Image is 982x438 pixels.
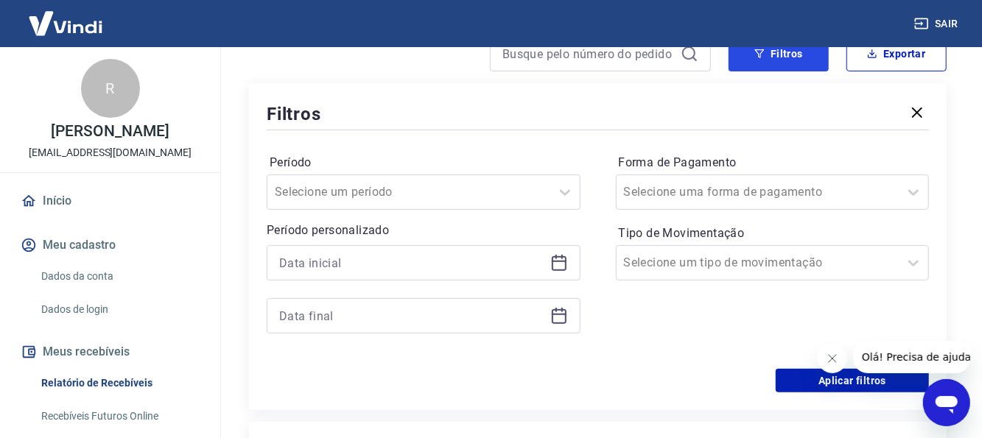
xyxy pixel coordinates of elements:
a: Início [18,185,203,217]
button: Filtros [729,36,829,71]
input: Busque pelo número do pedido [502,43,675,65]
button: Aplicar filtros [776,369,929,392]
label: Período [270,154,578,172]
h5: Filtros [267,102,321,126]
input: Data final [279,305,544,327]
a: Relatório de Recebíveis [35,368,203,398]
button: Meus recebíveis [18,336,203,368]
button: Meu cadastro [18,229,203,261]
span: Olá! Precisa de ajuda? [9,10,124,22]
a: Dados da conta [35,261,203,292]
iframe: Mensagem da empresa [853,341,970,373]
p: [EMAIL_ADDRESS][DOMAIN_NAME] [29,145,192,160]
label: Tipo de Movimentação [619,225,927,242]
p: [PERSON_NAME] [51,124,169,139]
div: R [81,59,140,118]
img: Vindi [18,1,113,46]
input: Data inicial [279,252,544,274]
button: Exportar [846,36,947,71]
iframe: Botão para abrir a janela de mensagens [923,379,970,426]
iframe: Fechar mensagem [818,344,847,373]
p: Período personalizado [267,222,581,239]
button: Sair [911,10,964,38]
a: Recebíveis Futuros Online [35,401,203,431]
label: Forma de Pagamento [619,154,927,172]
a: Dados de login [35,294,203,325]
